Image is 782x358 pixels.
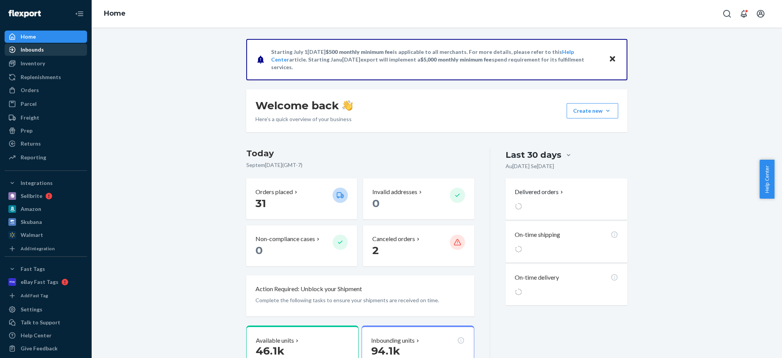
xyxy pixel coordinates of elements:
div: Help Center [21,332,52,339]
p: Invalid addresses [372,188,417,196]
a: Parcel [5,98,87,110]
p: Septem[DATE] ( GMT-7 ) [246,161,474,169]
h3: Today [246,147,474,160]
div: Orders [21,86,39,94]
div: Freight [21,114,39,121]
div: Give Feedback [21,345,58,352]
a: Settings [5,303,87,316]
p: Au[DATE] Se[DATE] [506,162,554,170]
p: Inbounding units [371,336,415,345]
div: Sellbrite [21,192,42,200]
a: Prep [5,125,87,137]
div: Add Integration [21,245,55,252]
button: Non-compliance cases 0 [246,225,357,266]
button: Close [608,54,617,65]
span: 94.1k [371,344,400,357]
span: 46.1k [256,344,284,357]
span: 2 [372,244,379,257]
div: Talk to Support [21,319,60,326]
p: Orders placed [255,188,293,196]
p: On-time shipping [515,230,560,239]
p: Non-compliance cases [255,235,315,243]
a: Sellbrite [5,190,87,202]
button: Fast Tags [5,263,87,275]
a: Home [5,31,87,43]
div: Inbounds [21,46,44,53]
button: Open notifications [736,6,751,21]
div: Settings [21,306,42,313]
button: Invalid addresses 0 [363,178,474,219]
div: Fast Tags [21,265,45,273]
div: Amazon [21,205,41,213]
div: Skubana [21,218,42,226]
div: Reporting [21,154,46,161]
div: Add Fast Tag [21,292,48,299]
span: $500 monthly minimum fee [326,49,393,55]
p: Starting July 1[DATE] is applicable to all merchants. For more details, please refer to this arti... [271,48,601,71]
p: Action Required: Unblock your Shipment [255,285,362,293]
span: 0 [255,244,263,257]
a: Home [104,9,126,18]
div: Home [21,33,36,40]
div: Integrations [21,179,53,187]
div: Walmart [21,231,43,239]
a: Inventory [5,57,87,70]
div: Returns [21,140,41,147]
a: Add Integration [5,244,87,253]
button: Canceled orders 2 [363,225,474,266]
button: Orders placed 31 [246,178,357,219]
span: $5,000 monthly minimum fee [420,56,492,63]
button: Give Feedback [5,342,87,355]
a: Walmart [5,229,87,241]
img: hand-wave emoji [342,100,353,111]
button: Open account menu [753,6,768,21]
a: Inbounds [5,44,87,56]
a: Reporting [5,151,87,164]
button: Open Search Box [719,6,735,21]
button: Close Navigation [72,6,87,21]
div: Inventory [21,60,45,67]
p: Here’s a quick overview of your business [255,115,353,123]
p: On-time delivery [515,273,559,282]
button: Delivered orders [515,188,565,196]
p: Available units [256,336,294,345]
a: Help Center [5,329,87,342]
a: Replenishments [5,71,87,83]
div: Last 30 days [506,149,561,161]
a: Orders [5,84,87,96]
div: Parcel [21,100,37,108]
button: Talk to Support [5,316,87,329]
a: Freight [5,112,87,124]
a: Returns [5,138,87,150]
img: Flexport logo [8,10,41,18]
button: Integrations [5,177,87,189]
span: 0 [372,197,380,210]
button: Create new [567,103,618,118]
a: eBay Fast Tags [5,276,87,288]
div: Replenishments [21,73,61,81]
div: eBay Fast Tags [21,278,58,286]
p: Canceled orders [372,235,415,243]
a: Add Fast Tag [5,291,87,300]
div: Prep [21,127,32,134]
ol: breadcrumbs [98,3,132,25]
span: 31 [255,197,266,210]
h1: Welcome back [255,99,353,112]
a: Skubana [5,216,87,228]
a: Amazon [5,203,87,215]
p: Complete the following tasks to ensure your shipments are received on time. [255,296,465,304]
button: Help Center [759,160,774,199]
